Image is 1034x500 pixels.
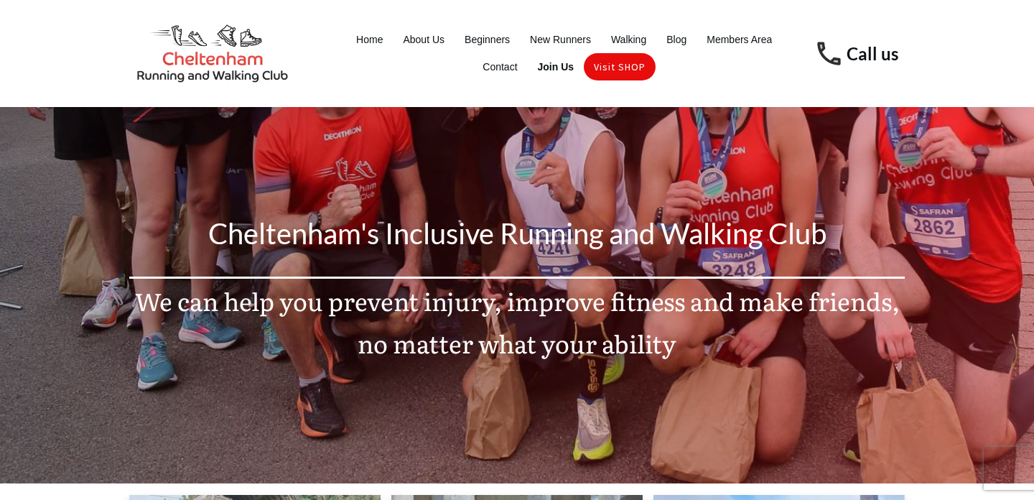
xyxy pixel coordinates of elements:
[403,29,444,50] a: About Us
[130,208,904,276] p: Cheltenham's Inclusive Running and Walking Club
[129,20,296,87] img: Cheltenham Running and Walking Club Logo
[707,29,772,50] a: Members Area
[465,29,510,50] a: Beginners
[356,29,383,50] a: Home
[666,29,686,50] a: Blog
[538,57,574,77] a: Join Us
[611,29,646,50] a: Walking
[130,279,904,382] p: We can help you prevent injury, improve fitness and make friends, no matter what your ability
[483,57,517,77] a: Contact
[530,29,591,50] a: New Runners
[594,57,646,77] a: Visit SHOP
[847,43,898,64] a: Call us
